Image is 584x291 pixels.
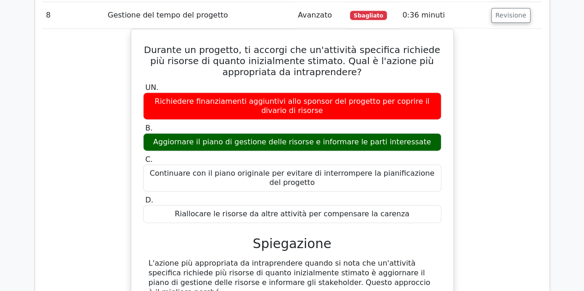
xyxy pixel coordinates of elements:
[150,169,434,187] font: Continuare con il piano originale per evitare di interrompere la pianificazione del progetto
[144,44,440,77] font: Durante un progetto, ti accorgi che un'attività specifica richiede più risorse di quanto inizialm...
[298,11,332,19] font: Avanzato
[155,97,429,115] font: Richiedere finanziamenti aggiuntivi allo sponsor del progetto per coprire il divario di risorse
[354,12,383,19] font: Sbagliato
[491,8,530,23] button: Revisione
[175,209,409,218] font: Riallocare le risorse da altre attività per compensare la carenza
[253,236,331,251] font: Spiegazione
[145,124,153,132] font: B.
[495,12,526,19] font: Revisione
[153,137,431,146] font: Aggiornare il piano di gestione delle risorse e informare le parti interessate
[145,83,159,92] font: UN.
[145,196,153,204] font: D.
[46,11,51,19] font: 8
[108,11,228,19] font: Gestione del tempo del progetto
[402,11,445,19] font: 0:36 minuti
[145,155,153,164] font: C.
